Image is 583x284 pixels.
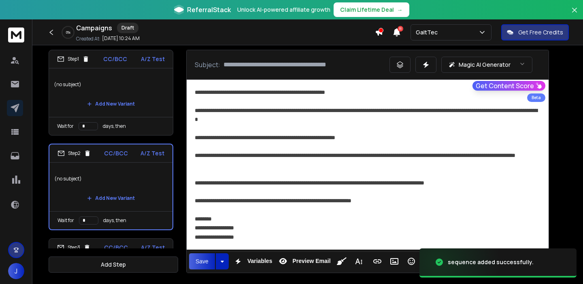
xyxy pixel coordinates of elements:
[370,253,385,269] button: Insert Link (⌘K)
[57,244,91,251] div: Step 3
[187,5,231,15] span: ReferralStack
[404,253,419,269] button: Emoticons
[472,81,545,91] button: Get Content Score
[275,253,332,269] button: Preview Email
[459,61,511,69] p: Magic AI Generator
[81,190,141,206] button: Add New Variant
[246,258,274,265] span: Variables
[398,26,403,32] span: 11
[141,244,165,252] p: A/Z Test
[8,263,24,279] button: J
[334,253,349,269] button: Clean HTML
[57,150,91,157] div: Step 2
[416,28,441,36] p: GaltTec
[117,23,138,33] div: Draft
[66,30,70,35] p: 0 %
[140,149,164,157] p: A/Z Test
[76,36,100,42] p: Created At:
[81,96,141,112] button: Add New Variant
[57,55,89,63] div: Step 1
[527,93,545,102] div: Beta
[518,28,563,36] p: Get Free Credits
[291,258,332,265] span: Preview Email
[501,24,569,40] button: Get Free Credits
[104,244,128,252] p: CC/BCC
[448,258,534,266] div: sequence added successfully.
[49,256,178,273] button: Add Step
[237,6,330,14] p: Unlock AI-powered affiliate growth
[387,253,402,269] button: Insert Image (⌘P)
[57,217,74,224] p: Wait for
[103,55,127,63] p: CC/BCC
[76,23,112,33] h1: Campaigns
[569,5,580,24] button: Close banner
[141,55,165,63] p: A/Z Test
[57,123,74,129] p: Wait for
[397,6,403,14] span: →
[49,50,173,136] li: Step1CC/BCCA/Z Test(no subject)Add New VariantWait fordays, then
[230,253,274,269] button: Variables
[189,253,215,269] button: Save
[54,73,168,96] p: (no subject)
[195,60,220,70] p: Subject:
[103,123,126,129] p: days, then
[49,144,173,230] li: Step2CC/BCCA/Z Test(no subject)Add New VariantWait fordays, then
[441,57,532,73] button: Magic AI Generator
[104,149,128,157] p: CC/BCC
[351,253,366,269] button: More Text
[103,217,126,224] p: days, then
[334,2,409,17] button: Claim Lifetime Deal→
[102,35,140,42] p: [DATE] 10:24 AM
[54,167,168,190] p: (no subject)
